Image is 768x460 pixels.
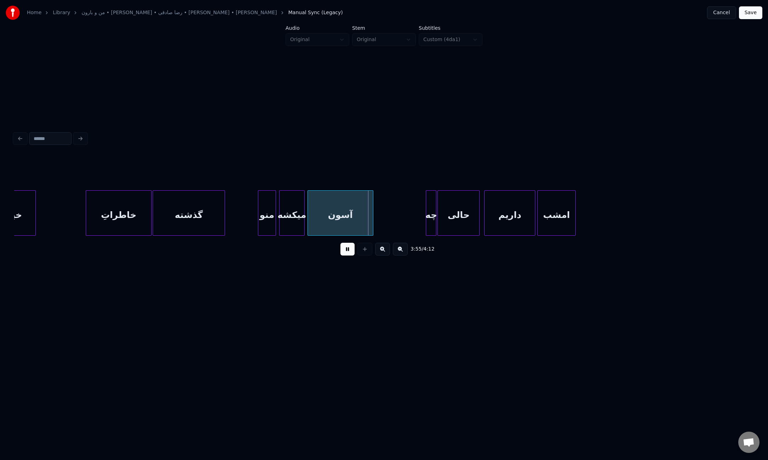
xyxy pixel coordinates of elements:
[739,6,762,19] button: Save
[423,246,434,253] span: 4:12
[288,9,343,16] span: Manual Sync (Legacy)
[411,246,428,253] div: /
[352,26,416,30] label: Stem
[6,6,20,20] img: youka
[707,6,736,19] button: Cancel
[27,9,343,16] nav: breadcrumb
[53,9,70,16] a: Library
[411,246,422,253] span: 3:55
[738,432,759,453] div: Open chat
[81,9,277,16] a: من و بارون • [PERSON_NAME] • رضا صادقی • [PERSON_NAME] • [PERSON_NAME]
[286,26,349,30] label: Audio
[419,26,482,30] label: Subtitles
[27,9,41,16] a: Home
